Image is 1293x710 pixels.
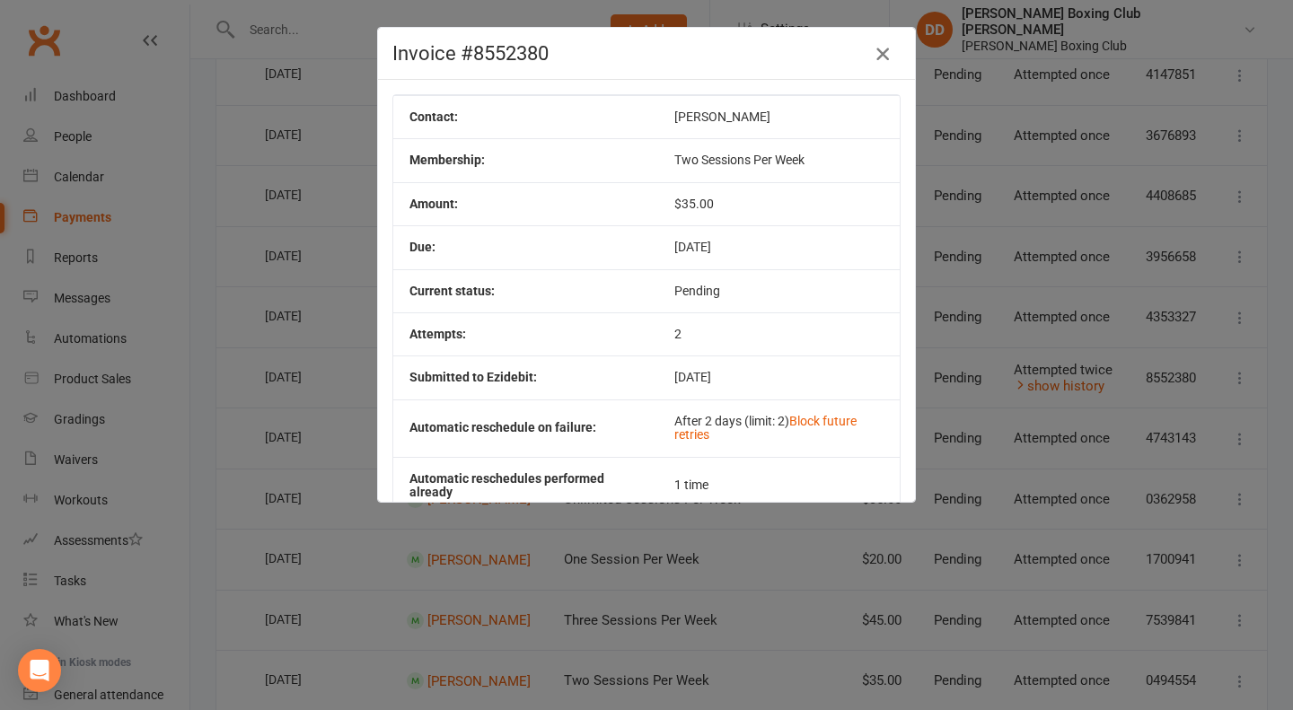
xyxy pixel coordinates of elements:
[658,182,900,225] td: $35.00
[674,414,857,442] a: Block future retries
[409,370,537,384] b: Submitted to Ezidebit:
[868,39,897,68] button: Close
[658,95,900,138] td: [PERSON_NAME]
[392,42,901,65] h4: Invoice #8552380
[409,110,458,124] b: Contact:
[658,225,900,268] td: [DATE]
[409,197,458,211] b: Amount:
[409,240,435,254] b: Due:
[409,284,495,298] b: Current status:
[658,269,900,312] td: Pending
[409,327,466,341] b: Attempts:
[409,153,485,167] b: Membership:
[18,649,61,692] div: Open Intercom Messenger
[658,355,900,399] td: [DATE]
[409,471,604,499] b: Automatic reschedules performed already
[658,312,900,355] td: 2
[658,457,900,514] td: 1 time
[409,420,596,434] b: Automatic reschedule on failure:
[658,138,900,181] td: Two Sessions Per Week
[658,399,900,457] td: After 2 days (limit: 2)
